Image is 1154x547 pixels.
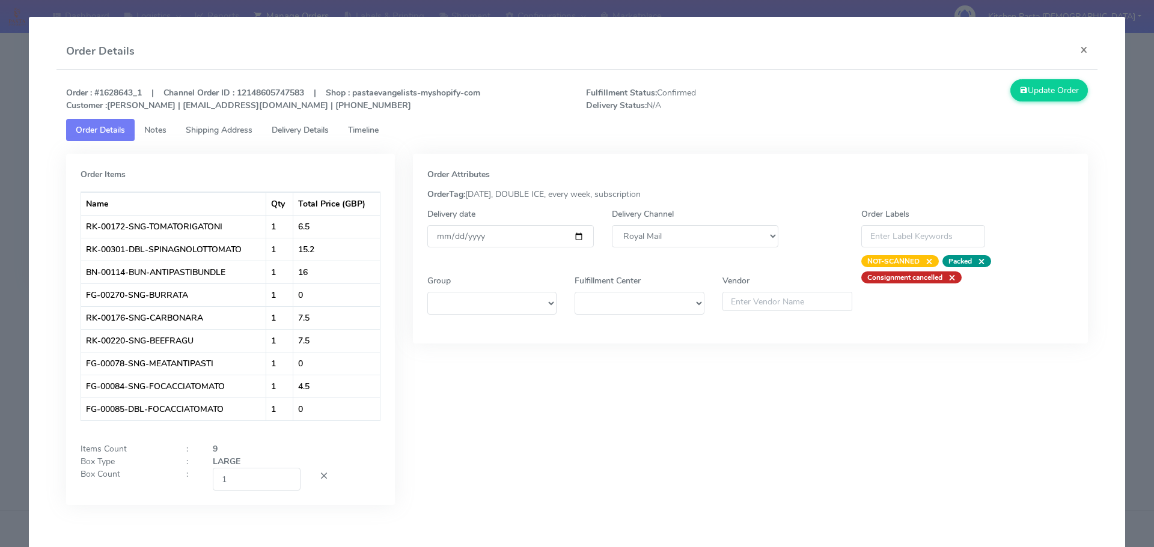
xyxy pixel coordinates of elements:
div: Items Count [72,443,177,455]
td: 0 [293,397,379,420]
td: FG-00084-SNG-FOCACCIATOMATO [81,375,267,397]
td: 1 [266,329,293,352]
strong: Customer : [66,100,107,111]
strong: LARGE [213,456,240,467]
th: Qty [266,192,293,215]
strong: Fulfillment Status: [586,87,657,98]
label: Delivery Channel [612,208,674,220]
label: Delivery date [427,208,475,220]
td: 7.5 [293,329,379,352]
td: 1 [266,375,293,397]
th: Name [81,192,267,215]
td: 1 [266,261,293,283]
div: [DATE], DOUBLE ICE, every week, subscription [418,188,1083,201]
td: FG-00085-DBL-FOCACCIATOMATO [81,397,267,420]
strong: OrderTag: [427,189,465,200]
td: 7.5 [293,306,379,329]
strong: Consignment cancelled [867,273,942,282]
label: Fulfillment Center [575,274,641,287]
ul: Tabs [66,119,1088,141]
td: FG-00078-SNG-MEATANTIPASTI [81,352,267,375]
td: 4.5 [293,375,379,397]
h4: Order Details [66,43,135,59]
span: Order Details [76,124,125,136]
span: Confirmed N/A [577,86,837,112]
strong: NOT-SCANNED [867,256,920,266]
td: 1 [266,306,293,329]
td: 1 [266,352,293,375]
div: : [177,455,204,468]
td: RK-00301-DBL-SPINAGNOLOTTOMATO [81,238,267,261]
td: FG-00270-SNG-BURRATA [81,283,267,306]
td: 0 [293,283,379,306]
label: Order Labels [861,208,909,220]
span: Notes [144,124,166,136]
button: Update Order [1010,79,1088,101]
td: 6.5 [293,215,379,238]
strong: 9 [213,443,218,455]
strong: Delivery Status: [586,100,647,111]
input: Enter Vendor Name [722,292,852,311]
span: × [942,271,956,283]
td: RK-00176-SNG-CARBONARA [81,306,267,329]
td: 16 [293,261,379,283]
span: Timeline [348,124,379,136]
strong: Packed [948,256,972,266]
div: : [177,443,204,455]
label: Vendor [722,274,749,287]
span: × [920,255,933,267]
div: : [177,468,204,490]
span: Delivery Details [272,124,329,136]
td: 1 [266,238,293,261]
td: 1 [266,397,293,420]
td: 0 [293,352,379,375]
input: Enter Label Keywords [861,225,985,247]
label: Group [427,274,451,287]
div: Box Type [72,455,177,468]
input: Box Count [213,468,301,490]
strong: Order Items [81,169,126,180]
th: Total Price (GBP) [293,192,379,215]
td: RK-00172-SNG-TOMATORIGATONI [81,215,267,238]
strong: Order Attributes [427,169,490,180]
button: Close [1070,34,1098,65]
span: Shipping Address [186,124,252,136]
strong: Order : #1628643_1 | Channel Order ID : 12148605747583 | Shop : pastaevangelists-myshopify-com [P... [66,87,480,111]
td: RK-00220-SNG-BEEFRAGU [81,329,267,352]
span: × [972,255,985,267]
div: Box Count [72,468,177,490]
td: 1 [266,283,293,306]
td: BN-00114-BUN-ANTIPASTIBUNDLE [81,261,267,283]
td: 1 [266,215,293,238]
td: 15.2 [293,238,379,261]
